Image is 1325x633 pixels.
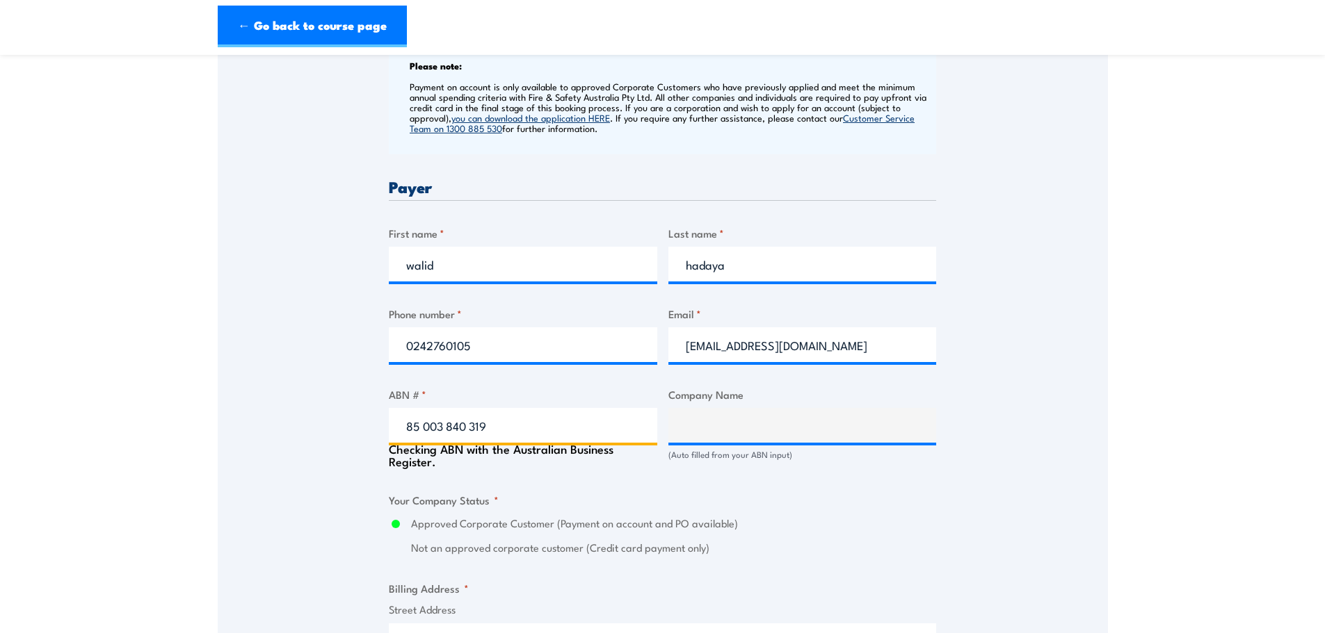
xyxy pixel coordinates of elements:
[389,179,936,195] h3: Payer
[389,306,657,322] label: Phone number
[668,306,937,322] label: Email
[389,580,469,596] legend: Billing Address
[410,58,462,72] b: Please note:
[389,492,499,508] legend: Your Company Status
[389,443,657,468] div: Checking ABN with the Australian Business Register.
[389,386,657,402] label: ABN #
[389,602,936,618] label: Street Address
[410,111,915,134] a: Customer Service Team on 1300 885 530
[668,448,937,461] div: (Auto filled from your ABN input)
[668,386,937,402] label: Company Name
[668,225,937,241] label: Last name
[410,81,933,133] p: Payment on account is only available to approved Corporate Customers who have previously applied ...
[389,225,657,241] label: First name
[218,6,407,47] a: ← Go back to course page
[411,516,936,532] label: Approved Corporate Customer (Payment on account and PO available)
[451,111,610,124] a: you can download the application HERE
[411,540,936,556] label: Not an approved corporate customer (Credit card payment only)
